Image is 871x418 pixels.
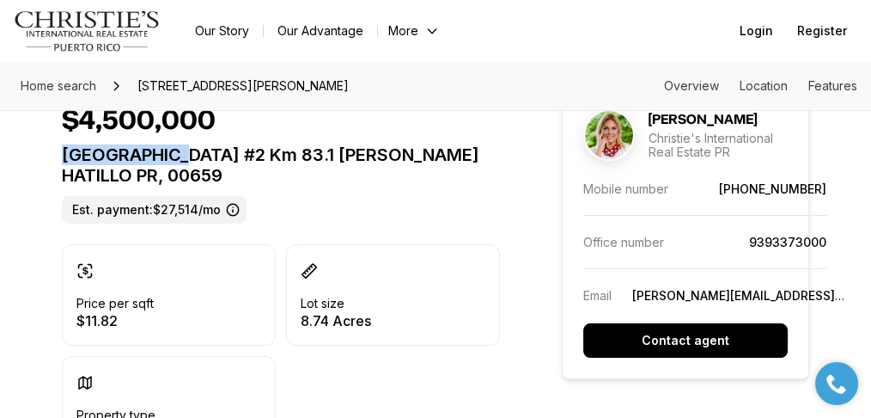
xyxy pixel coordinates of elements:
[649,132,788,159] p: Christie's International Real Estate PR
[62,196,247,224] label: Est. payment: $27,514/mo
[740,78,788,93] a: Skip to: Location
[583,181,668,196] p: Mobile number
[583,235,664,249] p: Office number
[76,297,154,310] p: Price per sqft
[664,78,719,93] a: Skip to: Overview
[76,314,154,328] p: $11.82
[181,19,263,43] a: Our Story
[301,314,371,328] p: 8.74 Acres
[642,334,729,347] p: Contact agent
[378,19,450,43] button: More
[583,323,788,358] button: Contact agent
[21,78,96,93] span: Home search
[664,79,857,93] nav: Page section menu
[583,288,612,303] p: Email
[62,105,216,138] h1: $4,500,000
[649,111,757,128] h5: [PERSON_NAME]
[740,24,773,38] span: Login
[301,297,344,310] p: Lot size
[749,235,826,249] a: 9393373000
[14,72,103,100] a: Home search
[719,181,826,196] a: [PHONE_NUMBER]
[131,72,356,100] span: [STREET_ADDRESS][PERSON_NAME]
[62,144,500,186] p: [GEOGRAPHIC_DATA] #2 Km 83.1 [PERSON_NAME] HATILLO PR, 00659
[797,24,847,38] span: Register
[787,14,857,48] button: Register
[14,10,161,52] img: logo
[808,78,857,93] a: Skip to: Features
[729,14,783,48] button: Login
[264,19,377,43] a: Our Advantage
